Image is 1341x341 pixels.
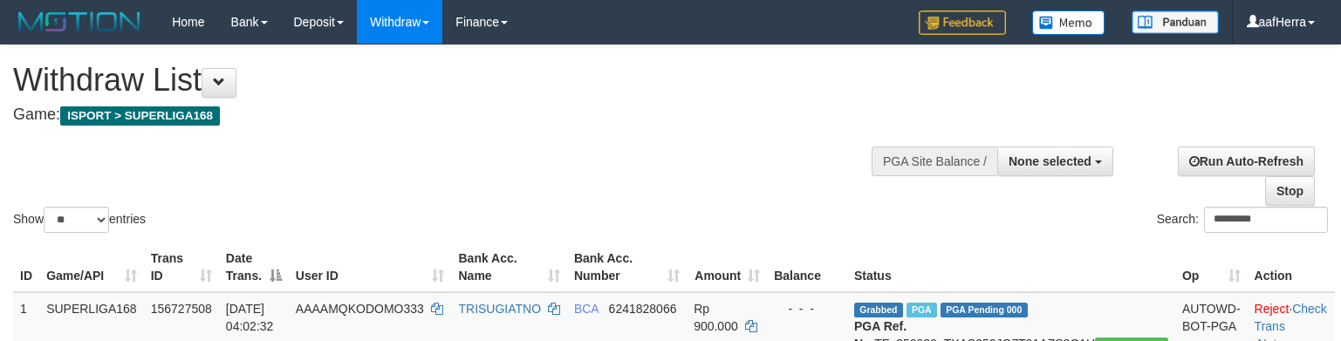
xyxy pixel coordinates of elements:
img: panduan.png [1132,10,1219,34]
a: Run Auto-Refresh [1178,147,1315,176]
button: None selected [997,147,1113,176]
select: Showentries [44,207,109,233]
span: BCA [574,302,599,316]
label: Show entries [13,207,146,233]
th: Op: activate to sort column ascending [1175,242,1248,292]
img: Button%20Memo.svg [1032,10,1105,35]
span: Rp 900.000 [694,302,738,333]
input: Search: [1204,207,1328,233]
label: Search: [1157,207,1328,233]
span: Copy 6241828066 to clipboard [609,302,677,316]
span: AAAAMQKODOMO333 [296,302,424,316]
th: Date Trans.: activate to sort column descending [219,242,289,292]
div: - - - [774,300,840,317]
a: Stop [1265,176,1315,206]
th: Trans ID: activate to sort column ascending [144,242,219,292]
span: PGA Pending [941,303,1028,317]
span: ISPORT > SUPERLIGA168 [60,106,220,126]
th: Bank Acc. Number: activate to sort column ascending [567,242,687,292]
a: Check Trans [1255,302,1327,333]
img: MOTION_logo.png [13,9,146,35]
th: Status [847,242,1175,292]
a: Reject [1255,302,1290,316]
th: Game/API: activate to sort column ascending [39,242,144,292]
th: Action [1248,242,1335,292]
h4: Game: [13,106,877,124]
span: [DATE] 04:02:32 [226,302,274,333]
img: Feedback.jpg [919,10,1006,35]
th: Amount: activate to sort column ascending [687,242,767,292]
th: User ID: activate to sort column ascending [289,242,452,292]
span: 156727508 [151,302,212,316]
div: PGA Site Balance / [872,147,997,176]
th: Balance [767,242,847,292]
span: Grabbed [854,303,903,317]
th: ID [13,242,39,292]
span: Marked by aafchoeunmanni [907,303,937,317]
span: None selected [1009,154,1091,168]
th: Bank Acc. Name: activate to sort column ascending [451,242,566,292]
a: TRISUGIATNO [458,302,541,316]
h1: Withdraw List [13,63,877,98]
